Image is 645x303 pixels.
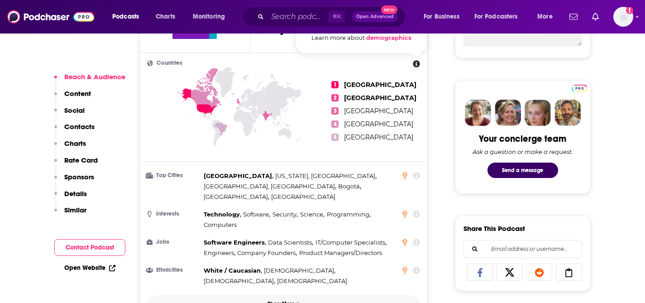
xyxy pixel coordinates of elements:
span: For Business [424,10,459,23]
input: Email address or username... [471,240,574,258]
span: 2 [331,94,339,101]
p: Charts [64,139,86,148]
span: , [204,265,262,276]
img: Barbara Profile [495,100,521,126]
span: 1 [331,81,339,88]
p: Reach & Audience [64,72,125,81]
img: Podchaser Pro [572,85,588,92]
span: Podcasts [112,10,139,23]
button: Show profile menu [613,7,633,27]
span: , [272,209,298,220]
span: Security [272,211,296,218]
p: Rate Card [64,156,98,164]
a: Copy Link [556,264,582,281]
button: open menu [468,10,531,24]
div: Search followers [463,240,582,258]
button: open menu [186,10,237,24]
button: Social [54,106,85,123]
span: , [237,248,297,258]
span: 3 [331,107,339,115]
img: Podchaser - Follow, Share and Rate Podcasts [7,8,94,25]
span: 4 [331,120,339,128]
button: Rate Card [54,156,98,173]
span: Programming [327,211,369,218]
span: , [264,265,335,276]
a: Share on Reddit [526,264,553,281]
a: Show notifications dropdown [566,9,581,24]
button: Send a message [487,163,558,178]
h3: Jobs [147,239,200,245]
span: , [204,248,235,258]
span: Product Managers/Directors [299,249,382,256]
span: , [315,237,387,248]
span: New [381,5,397,14]
span: [GEOGRAPHIC_DATA], [GEOGRAPHIC_DATA] [204,183,335,190]
span: [GEOGRAPHIC_DATA] [271,193,335,200]
button: open menu [106,10,151,24]
span: , [275,171,377,181]
h3: Ethnicities [147,267,200,273]
h3: Interests [147,211,200,217]
span: [US_STATE], [GEOGRAPHIC_DATA] [275,172,375,179]
span: [GEOGRAPHIC_DATA] [344,94,416,102]
span: , [327,209,371,220]
svg: Add a profile image [626,7,633,14]
span: Software [243,211,269,218]
button: Sponsors [54,173,94,189]
span: [DEMOGRAPHIC_DATA] [277,277,347,284]
button: Similar [54,206,86,222]
span: , [204,181,336,192]
div: Search podcasts, credits, & more... [251,6,414,27]
button: Reach & Audience [54,72,125,89]
a: Share on X/Twitter [497,264,523,281]
p: Contacts [64,122,95,131]
span: [GEOGRAPHIC_DATA] [344,107,413,115]
span: Logged in as WachsmanSG [613,7,633,27]
h3: Top Cities [147,173,200,178]
span: 5 [331,134,339,141]
p: Social [64,106,85,115]
span: More [537,10,553,23]
button: open menu [531,10,564,24]
p: Sponsors [64,173,94,181]
p: Content [64,89,91,98]
button: Details [54,189,87,206]
span: Software Engineers [204,239,265,246]
span: Engineers [204,249,234,256]
span: [GEOGRAPHIC_DATA] [344,81,416,89]
span: White / Caucasian [204,267,261,274]
span: [GEOGRAPHIC_DATA] [344,133,413,141]
p: Details [64,189,87,198]
button: Open AdvancedNew [352,11,398,22]
span: Monitoring [193,10,225,23]
span: Countries [157,60,182,66]
span: ⌘ K [328,11,345,23]
button: Contacts [54,122,95,139]
div: Ask a question or make a request. [473,148,573,155]
p: Similar [64,206,86,214]
img: Jules Profile [525,100,551,126]
span: , [268,237,313,248]
span: Computers [204,221,237,228]
img: Jon Profile [554,100,581,126]
div: Your concierge team [479,133,566,144]
span: [DEMOGRAPHIC_DATA] [204,277,274,284]
p: Learn more about [306,33,416,43]
span: , [338,181,361,192]
img: Sydney Profile [465,100,491,126]
span: , [204,276,275,286]
span: IT/Computer Specialists [315,239,385,246]
button: open menu [417,10,471,24]
a: Open Website [64,264,115,272]
span: [GEOGRAPHIC_DATA] [344,120,413,128]
span: Company Founders [237,249,296,256]
span: , [204,171,273,181]
span: , [204,192,269,202]
span: [GEOGRAPHIC_DATA] [204,193,268,200]
span: , [300,209,325,220]
span: For Podcasters [474,10,518,23]
a: Show notifications dropdown [588,9,602,24]
span: Bogotá [338,183,360,190]
a: Charts [150,10,181,24]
